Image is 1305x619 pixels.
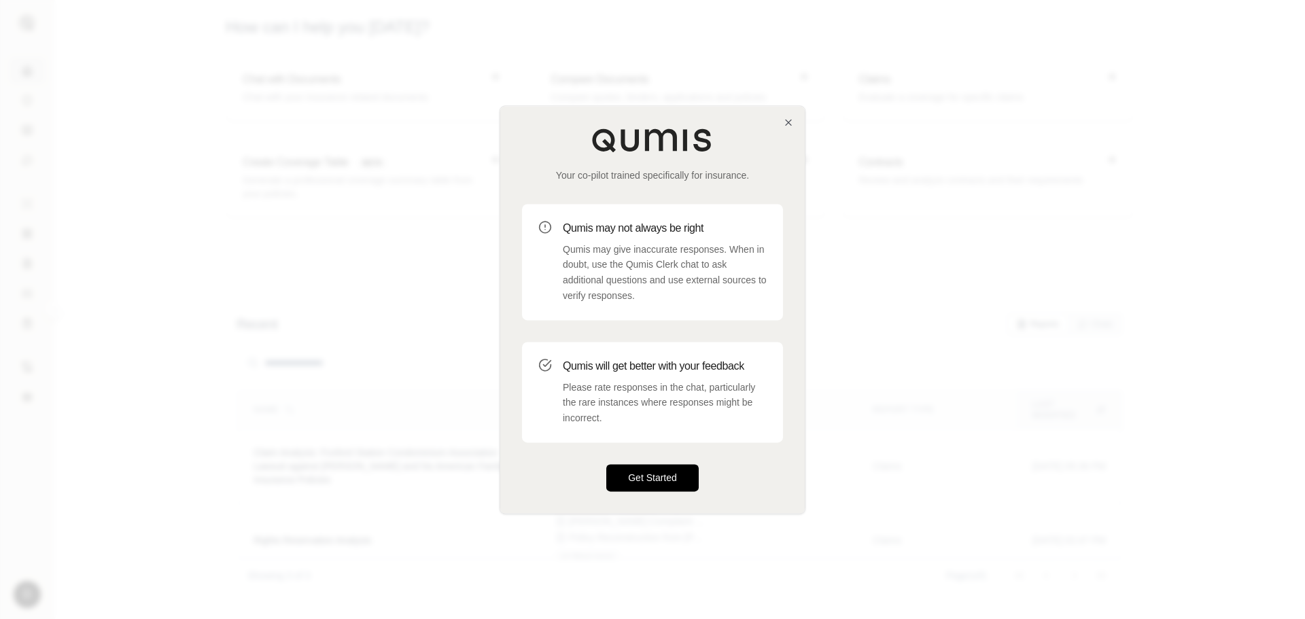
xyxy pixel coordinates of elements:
[563,358,767,374] h3: Qumis will get better with your feedback
[563,380,767,426] p: Please rate responses in the chat, particularly the rare instances where responses might be incor...
[563,242,767,304] p: Qumis may give inaccurate responses. When in doubt, use the Qumis Clerk chat to ask additional qu...
[563,220,767,236] h3: Qumis may not always be right
[522,169,783,182] p: Your co-pilot trained specifically for insurance.
[591,128,714,152] img: Qumis Logo
[606,464,699,491] button: Get Started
